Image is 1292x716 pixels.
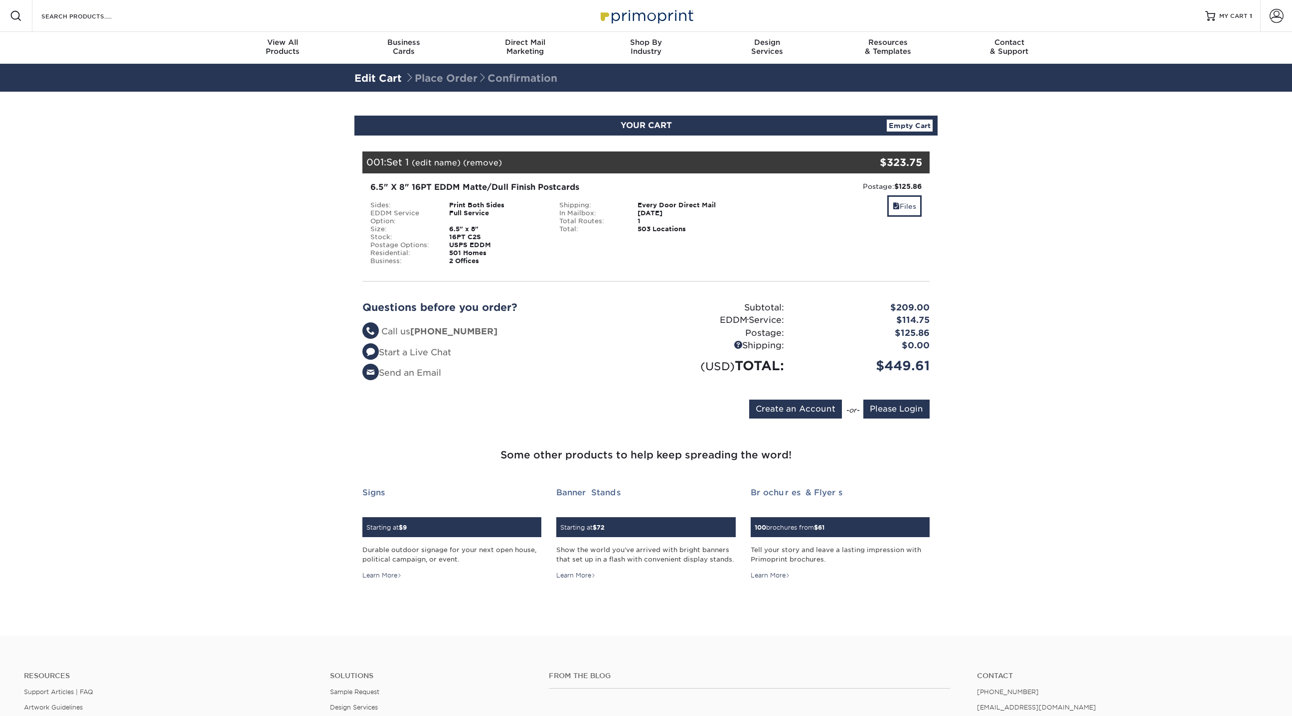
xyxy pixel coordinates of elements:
a: Shop ByIndustry [586,32,707,64]
div: [DATE] [630,209,740,217]
span: 1 [1250,12,1252,19]
em: -or- [846,406,859,414]
span: MY CART [1219,12,1248,20]
div: $209.00 [792,301,937,314]
a: Direct MailMarketing [465,32,586,64]
div: TOTAL: [646,356,792,375]
div: 001: [362,151,835,173]
div: & Templates [827,38,949,56]
small: brochures from [755,524,824,531]
a: Contact& Support [949,32,1070,64]
h4: Resources [24,672,315,680]
div: Cards [343,38,465,56]
h2: Questions before you order? [362,301,639,313]
span: 72 [597,524,605,531]
div: Size: [363,225,442,233]
div: Industry [586,38,707,56]
div: 6.5" x 8" [442,225,552,233]
span: Place Order Confirmation [405,72,557,84]
div: Tell your story and leave a lasting impression with Primoprint brochures. [751,545,930,564]
span: 100 [755,524,766,531]
div: Learn More [751,571,790,580]
div: Products [222,38,343,56]
h2: Brochures & Flyers [751,488,930,497]
div: $0.00 [792,339,937,352]
span: 9 [403,524,407,531]
span: Shop By [586,38,707,47]
div: EDDM Service: [646,314,792,327]
input: Please Login [863,400,930,419]
small: (USD) [700,360,735,373]
h2: Banner Stands [556,488,735,497]
div: $114.75 [792,314,937,327]
div: $323.75 [835,155,922,170]
div: Services [706,38,827,56]
input: SEARCH PRODUCTS..... [40,10,138,22]
div: Postage: [646,327,792,340]
a: BusinessCards [343,32,465,64]
div: 501 Homes [442,249,552,257]
a: Support Articles | FAQ [24,688,93,696]
a: Send an Email [362,368,441,378]
a: Start a Live Chat [362,347,451,357]
a: Contact [977,672,1268,680]
a: [PHONE_NUMBER] [977,688,1039,696]
a: [EMAIL_ADDRESS][DOMAIN_NAME] [977,704,1096,711]
small: Starting at [366,524,407,531]
img: Primoprint [596,5,696,26]
h4: Solutions [330,672,534,680]
li: Call us [362,325,639,338]
a: Resources& Templates [827,32,949,64]
span: ® [747,318,749,322]
div: Residential: [363,249,442,257]
span: Resources [827,38,949,47]
a: (edit name) [412,158,461,167]
span: Contact [949,38,1070,47]
div: Sides: [363,201,442,209]
span: $ [593,524,597,531]
a: (remove) [463,158,502,167]
a: Artwork Guidelines [24,704,83,711]
a: DesignServices [706,32,827,64]
div: Learn More [362,571,402,580]
a: Files [887,195,922,217]
div: In Mailbox: [552,209,631,217]
div: Show the world you've arrived with bright banners that set up in a flash with convenient display ... [556,545,735,564]
strong: [PHONE_NUMBER] [410,326,497,336]
strong: $125.86 [894,182,922,190]
input: Create an Account [749,400,842,419]
div: 1 [630,217,740,225]
a: Banner Stands Starting at$72 Show the world you've arrived with bright banners that set up in a f... [556,488,735,580]
a: Sample Request [330,688,379,696]
span: $ [814,524,818,531]
div: Stock: [363,233,442,241]
h2: Signs [362,488,541,497]
h4: From the Blog [549,672,951,680]
div: Total Routes: [552,217,631,225]
div: Print Both Sides [442,201,552,209]
span: $ [399,524,403,531]
span: Set 1 [386,156,409,167]
div: Postage Options: [363,241,442,249]
div: & Support [949,38,1070,56]
div: Marketing [465,38,586,56]
small: Starting at [560,524,605,531]
span: YOUR CART [621,121,672,130]
div: Business: [363,257,442,265]
div: Postage: [748,181,922,191]
div: 503 Locations [630,225,740,233]
a: View AllProducts [222,32,343,64]
div: 16PT C2S [442,233,552,241]
a: Brochures & Flyers 100brochures from$61 Tell your story and leave a lasting impression with Primo... [751,488,930,580]
a: Empty Cart [887,120,933,132]
span: Direct Mail [465,38,586,47]
span: Design [706,38,827,47]
div: 6.5" X 8" 16PT EDDM Matte/Dull Finish Postcards [370,181,733,193]
div: USPS EDDM [442,241,552,249]
a: Design Services [330,704,378,711]
div: $125.86 [792,327,937,340]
